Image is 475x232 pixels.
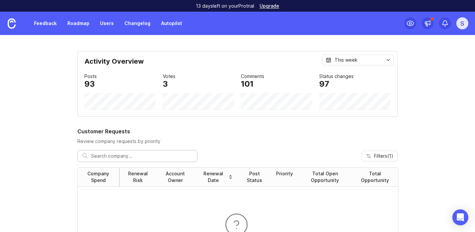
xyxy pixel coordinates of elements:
div: 93 [84,80,95,88]
a: Feedback [30,17,61,29]
div: Comments [241,73,264,80]
a: Roadmap [63,17,93,29]
a: Changelog [120,17,154,29]
button: S [456,17,468,29]
button: Filters(1) [362,151,398,161]
div: 101 [241,80,254,88]
div: Renewal Risk [125,170,151,184]
p: Review company requests by priority [77,138,398,145]
p: 13 days left on your Pro trial [196,3,254,9]
div: Posts [84,73,97,80]
div: Total Open Opportunity [304,170,347,184]
a: Upgrade [260,4,279,8]
a: Users [96,17,118,29]
span: ( 1 ) [387,153,393,159]
div: 97 [319,80,329,88]
div: Company Spend [83,170,114,184]
div: This week [335,56,358,64]
div: Post Status [244,170,266,184]
div: 3 [163,80,168,88]
span: Filters [374,153,393,159]
div: Total Opportunity [357,170,393,184]
a: Autopilot [157,17,186,29]
input: Search company... [91,152,192,160]
img: Canny Home [8,18,16,29]
div: Votes [163,73,175,80]
div: Activity Overview [84,58,391,70]
svg: toggle icon [383,57,394,63]
div: Open Intercom Messenger [452,209,468,225]
div: Account Owner [161,170,189,184]
h2: Customer Requests [77,127,398,135]
div: Renewal Date [200,170,226,184]
div: Status changes [319,73,354,80]
div: Priority [276,170,293,177]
